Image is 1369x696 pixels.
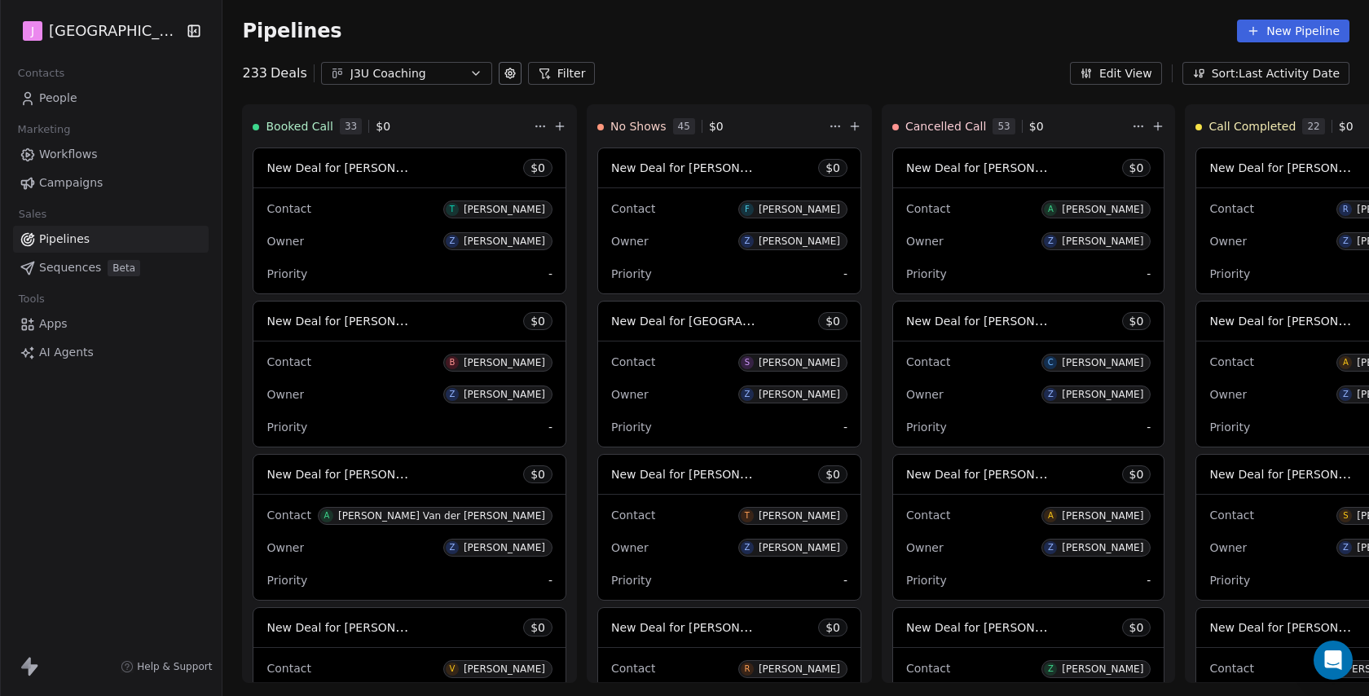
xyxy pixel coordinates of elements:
[759,663,840,675] div: [PERSON_NAME]
[597,148,861,294] div: New Deal for [PERSON_NAME]$0ContactF[PERSON_NAME]OwnerZ[PERSON_NAME]Priority-
[13,141,209,168] a: Workflows
[1209,267,1250,280] span: Priority
[376,118,390,134] span: $ 0
[744,235,750,248] div: Z
[548,572,552,588] span: -
[745,509,750,522] div: T
[13,226,209,253] a: Pipelines
[340,118,362,134] span: 33
[905,118,986,134] span: Cancelled Call
[530,619,545,636] span: $ 0
[1048,663,1054,676] div: Z
[611,619,783,635] span: New Deal for [PERSON_NAME]
[266,313,438,328] span: New Deal for [PERSON_NAME]
[271,64,307,83] span: Deals
[39,90,77,107] span: People
[1129,466,1144,482] span: $ 0
[744,663,750,676] div: R
[1209,202,1253,215] span: Contact
[324,509,330,522] div: A
[530,313,545,329] span: $ 0
[449,663,455,676] div: V
[49,20,183,42] span: [GEOGRAPHIC_DATA]
[611,388,649,401] span: Owner
[266,267,307,280] span: Priority
[1129,160,1144,176] span: $ 0
[121,660,212,673] a: Help & Support
[350,65,463,82] div: J3U Coaching
[464,204,545,215] div: [PERSON_NAME]
[906,160,1078,175] span: New Deal for [PERSON_NAME]
[242,20,341,42] span: Pipelines
[39,315,68,333] span: Apps
[1048,356,1054,369] div: C
[1339,118,1354,134] span: $ 0
[906,267,947,280] span: Priority
[20,17,176,45] button: J[GEOGRAPHIC_DATA]
[464,663,545,675] div: [PERSON_NAME]
[611,160,783,175] span: New Deal for [PERSON_NAME]
[906,509,950,522] span: Contact
[1048,541,1054,554] div: Z
[759,510,840,522] div: [PERSON_NAME]
[611,355,655,368] span: Contact
[1062,542,1143,553] div: [PERSON_NAME]
[1343,356,1349,369] div: A
[611,202,655,215] span: Contact
[39,146,98,163] span: Workflows
[825,160,840,176] span: $ 0
[11,61,72,86] span: Contacts
[673,118,695,134] span: 45
[1029,118,1044,134] span: $ 0
[548,419,552,435] span: -
[1209,388,1247,401] span: Owner
[843,572,847,588] span: -
[449,541,455,554] div: Z
[1343,235,1349,248] div: Z
[906,355,950,368] span: Contact
[825,619,840,636] span: $ 0
[1209,235,1247,248] span: Owner
[449,235,455,248] div: Z
[108,260,140,276] span: Beta
[266,662,310,675] span: Contact
[1147,419,1151,435] span: -
[745,356,750,369] div: S
[597,454,861,601] div: New Deal for [PERSON_NAME]$0ContactT[PERSON_NAME]OwnerZ[PERSON_NAME]Priority-
[906,466,1078,482] span: New Deal for [PERSON_NAME]
[611,509,655,522] span: Contact
[611,313,808,328] span: New Deal for [GEOGRAPHIC_DATA]
[450,203,455,216] div: T
[1062,389,1143,400] div: [PERSON_NAME]
[906,574,947,587] span: Priority
[759,357,840,368] div: [PERSON_NAME]
[266,235,304,248] span: Owner
[611,421,652,434] span: Priority
[1209,355,1253,368] span: Contact
[597,105,825,148] div: No Shows45$0
[1129,619,1144,636] span: $ 0
[266,509,310,522] span: Contact
[744,388,750,401] div: Z
[464,389,545,400] div: [PERSON_NAME]
[906,421,947,434] span: Priority
[11,287,51,311] span: Tools
[1314,641,1353,680] div: Open Intercom Messenger
[13,311,209,337] a: Apps
[242,64,306,83] div: 233
[611,235,649,248] span: Owner
[266,574,307,587] span: Priority
[266,541,304,554] span: Owner
[1343,509,1348,522] div: S
[530,466,545,482] span: $ 0
[906,202,950,215] span: Contact
[611,662,655,675] span: Contact
[1209,662,1253,675] span: Contact
[1209,421,1250,434] span: Priority
[266,466,584,482] span: New Deal for [PERSON_NAME] Van der [PERSON_NAME]
[13,339,209,366] a: AI Agents
[1062,236,1143,247] div: [PERSON_NAME]
[530,160,545,176] span: $ 0
[31,23,34,39] span: J
[1209,541,1247,554] span: Owner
